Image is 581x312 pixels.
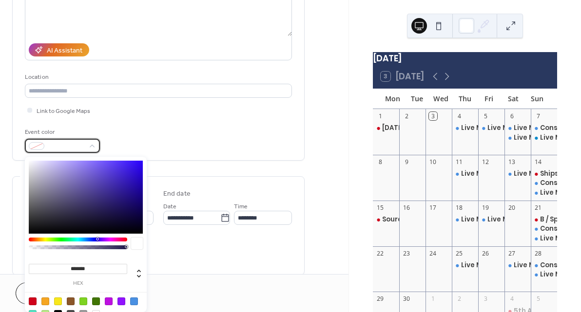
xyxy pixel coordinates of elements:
[531,224,557,233] div: Conscious Reggae Band
[531,270,557,279] div: Live Music: The Beat Drops
[373,52,557,65] div: [DATE]
[37,106,90,116] span: Link to Google Maps
[16,282,76,304] button: Cancel
[482,295,490,303] div: 3
[130,297,138,305] div: #4A90E2
[79,297,87,305] div: #7ED321
[25,127,98,137] div: Event color
[504,261,531,270] div: Live Music: Eli Cash Band
[429,112,437,120] div: 3
[403,249,411,257] div: 23
[455,112,464,120] div: 4
[429,249,437,257] div: 24
[482,203,490,212] div: 19
[67,297,75,305] div: #8B572A
[92,297,100,305] div: #417505
[452,261,478,270] div: Live Music: Overserved Again
[429,89,453,109] div: Wed
[29,43,89,56] button: AI Assistant
[453,89,477,109] div: Thu
[531,169,557,178] div: Ships & Shops: Harry and Lou's Vintage Market
[403,112,411,120] div: 2
[531,179,557,187] div: Conscious Reggae Band
[478,124,504,132] div: Live Music: DJ Mark Sousa
[455,158,464,166] div: 11
[452,169,478,178] div: Live Music: Spencer Singer
[29,281,127,286] label: hex
[382,124,447,132] div: [DATE] White Party
[531,215,557,224] div: B / Spoke Fitness Takeover
[477,89,501,109] div: Fri
[531,261,557,270] div: Conscious Reggae Band
[504,133,531,142] div: Live Music: DJ Ryan Brown
[29,297,37,305] div: #D0021B
[163,202,176,212] span: Date
[508,112,516,120] div: 6
[452,124,478,132] div: Live Music: Houston Bernard
[531,188,557,197] div: Live Music: 7 Day Weekend
[54,297,62,305] div: #F8E71C
[373,124,399,132] div: Labor Day White Party
[478,215,504,224] div: Live Music: Band Moe Jurphy
[47,46,82,56] div: AI Assistant
[504,124,531,132] div: Live Music: Different StrokeZ
[455,203,464,212] div: 18
[429,158,437,166] div: 10
[403,158,411,166] div: 9
[508,158,516,166] div: 13
[501,89,525,109] div: Sat
[525,89,549,109] div: Sun
[381,89,405,109] div: Mon
[376,249,385,257] div: 22
[482,158,490,166] div: 12
[534,203,542,212] div: 21
[531,234,557,243] div: Live Music: Legends of Summer
[461,261,562,270] div: Live Music: Overserved Again
[117,297,125,305] div: #9013FE
[376,112,385,120] div: 1
[508,295,516,303] div: 4
[429,203,437,212] div: 17
[534,249,542,257] div: 28
[403,295,411,303] div: 30
[534,295,542,303] div: 5
[455,249,464,257] div: 25
[508,249,516,257] div: 27
[105,297,113,305] div: #BD10E0
[508,203,516,212] div: 20
[373,215,399,224] div: Source Method Presents Do Not Disturb: Modern Mindful Pop-Up Series
[455,295,464,303] div: 2
[376,158,385,166] div: 8
[504,169,531,178] div: Live Music: Overserved Again
[403,203,411,212] div: 16
[531,124,557,132] div: Conscious Reggae Band
[534,158,542,166] div: 14
[234,202,248,212] span: Time
[482,112,490,120] div: 5
[461,169,554,178] div: Live Music: [PERSON_NAME]
[482,249,490,257] div: 26
[163,189,191,199] div: End date
[25,72,290,82] div: Location
[405,89,429,109] div: Tue
[531,133,557,142] div: Live Music: Weekend Alibi
[534,112,542,120] div: 7
[461,215,554,224] div: Live Music: [PERSON_NAME]
[429,295,437,303] div: 1
[41,297,49,305] div: #F5A623
[376,203,385,212] div: 15
[461,124,554,132] div: Live Music: [PERSON_NAME]
[452,215,478,224] div: Live Music: Chris Ballerini
[376,295,385,303] div: 29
